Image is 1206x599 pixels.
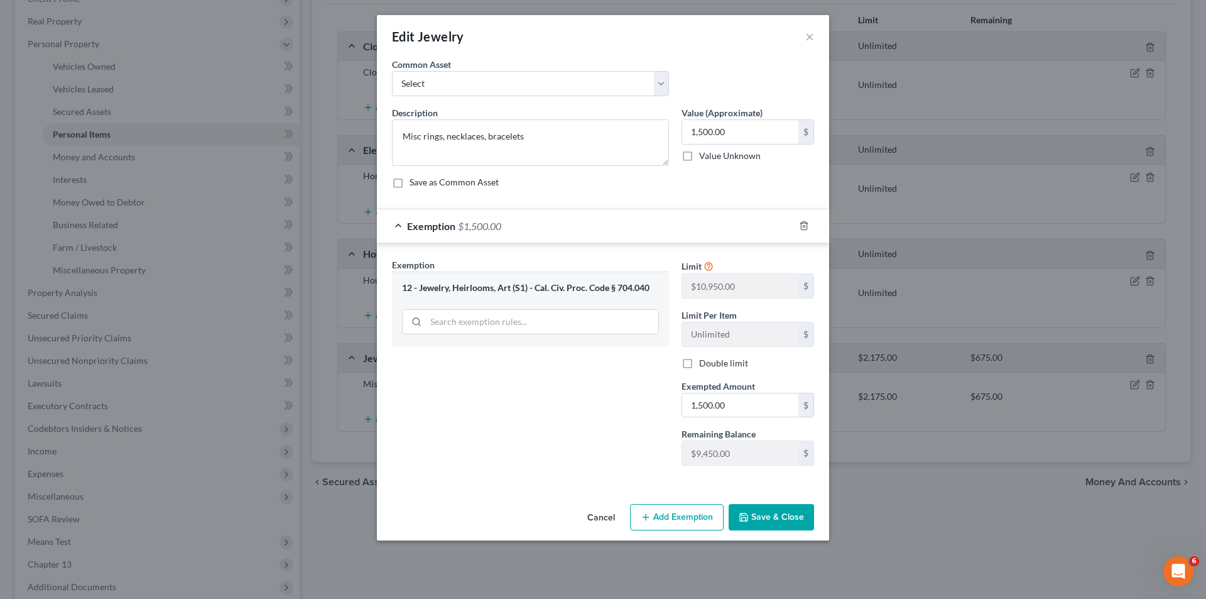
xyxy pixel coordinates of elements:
label: Double limit [699,357,748,370]
label: Limit Per Item [682,309,737,322]
div: $ [798,441,813,465]
div: Edit Jewelry [392,28,464,45]
input: -- [682,441,798,465]
button: × [805,29,814,44]
span: Limit [682,261,702,272]
button: Cancel [577,505,625,530]
span: Exemption [407,220,455,232]
input: Search exemption rules... [426,310,658,334]
iframe: Intercom live chat [1163,556,1193,586]
label: Remaining Balance [682,427,756,441]
span: $1,500.00 [458,220,501,232]
div: $ [798,120,813,144]
div: 12 - Jewelry, Heirlooms, Art (S1) - Cal. Civ. Proc. Code § 704.040 [402,282,659,294]
label: Common Asset [392,58,451,71]
span: Description [392,107,438,118]
input: -- [682,322,798,346]
label: Value Unknown [699,150,761,162]
button: Add Exemption [630,504,724,530]
input: 0.00 [682,120,798,144]
label: Value (Approximate) [682,106,763,119]
span: Exemption [392,260,435,270]
div: $ [798,393,813,417]
div: $ [798,322,813,346]
div: $ [798,274,813,298]
button: Save & Close [729,504,814,530]
span: 6 [1189,556,1199,566]
label: Save as Common Asset [410,176,499,189]
input: -- [682,274,798,298]
input: 0.00 [682,393,798,417]
span: Exempted Amount [682,381,755,392]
